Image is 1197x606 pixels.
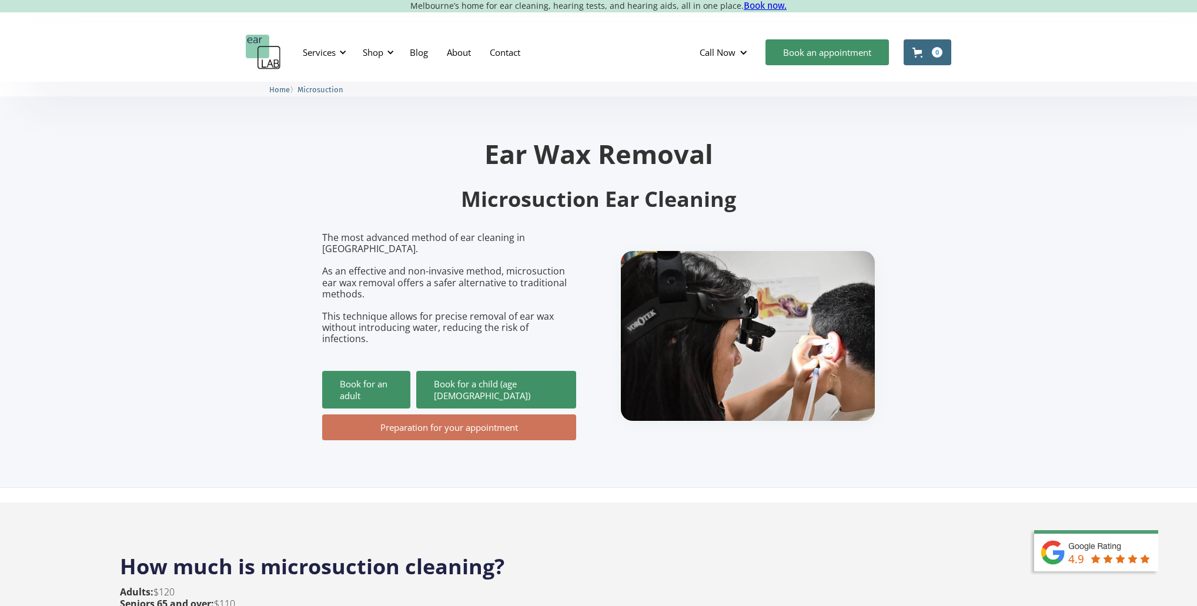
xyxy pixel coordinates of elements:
a: Blog [400,35,437,69]
div: Call Now [690,35,760,70]
div: 0 [932,47,942,58]
a: Book for a child (age [DEMOGRAPHIC_DATA]) [416,371,576,409]
div: Shop [356,35,397,70]
li: 〉 [269,83,297,96]
a: Book for an adult [322,371,410,409]
div: Shop [363,46,383,58]
a: About [437,35,480,69]
h1: Ear Wax Removal [322,140,875,167]
div: Services [303,46,336,58]
span: Home [269,85,290,94]
a: Contact [480,35,530,69]
a: Book an appointment [765,39,889,65]
div: Call Now [700,46,735,58]
a: Preparation for your appointment [322,414,576,440]
div: Services [296,35,350,70]
span: Microsuction [297,85,343,94]
a: Open cart [904,39,951,65]
a: home [246,35,281,70]
h2: How much is microsuction cleaning? [120,541,1078,581]
a: Microsuction [297,83,343,95]
strong: Adults: [120,585,153,598]
img: boy getting ear checked. [621,251,875,421]
a: Home [269,83,290,95]
p: The most advanced method of ear cleaning in [GEOGRAPHIC_DATA]. As an effective and non-invasive m... [322,232,576,345]
h2: Microsuction Ear Cleaning [322,186,875,213]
